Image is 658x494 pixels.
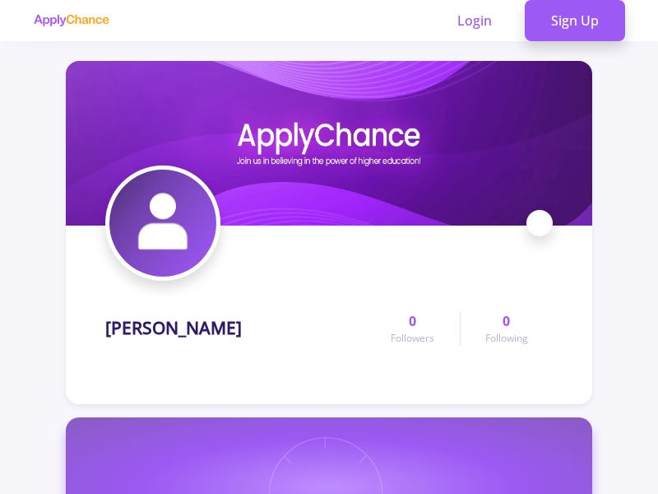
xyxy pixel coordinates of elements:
img: moein farahicover image [66,61,592,226]
img: moein farahiavatar [109,170,216,277]
a: 0Following [460,311,553,346]
span: 0 [409,311,416,331]
span: Following [485,331,528,346]
a: 0Followers [366,311,459,346]
h1: [PERSON_NAME] [105,318,242,338]
span: Followers [391,331,434,346]
img: applychance logo text only [33,14,109,27]
span: 0 [503,311,510,331]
